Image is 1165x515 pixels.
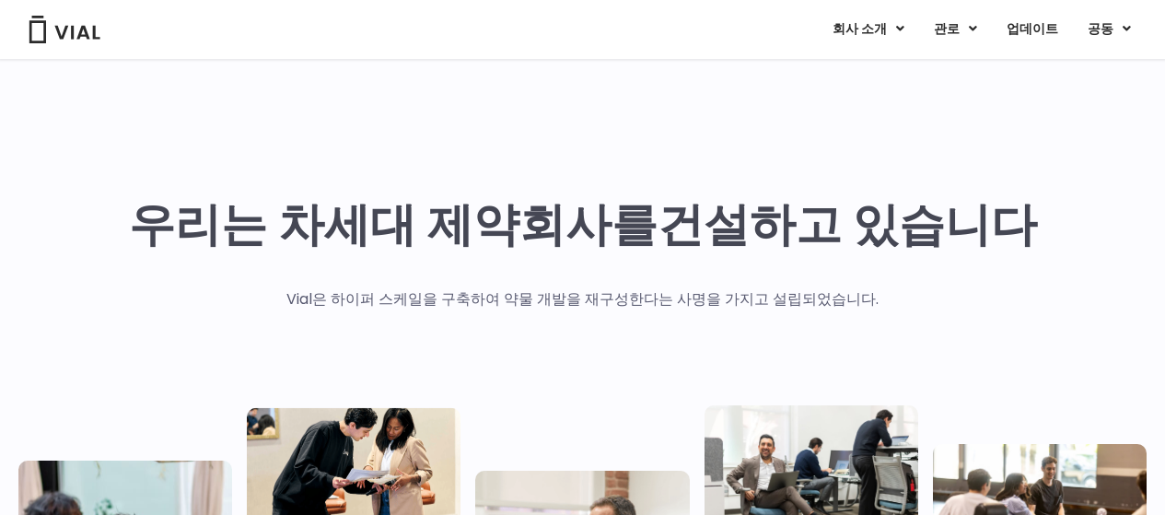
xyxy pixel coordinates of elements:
a: 관로메뉴 토글 [919,14,991,45]
a: 공동메뉴 토글 [1073,14,1146,45]
font: 관로 [934,19,960,38]
img: 바이알 로고 [28,16,101,43]
a: 업데이트 [992,14,1072,45]
font: Vial은 하이퍼 스케일을 구축하여 약물 개발을 재구성한다는 사명을 가지고 설립되었습니다. [286,288,879,310]
font: 건설하고 있습니다 [658,192,1037,257]
a: 회사 소개메뉴 토글 [818,14,918,45]
font: 업데이트 [1007,19,1058,38]
font: 회사 소개 [833,19,887,38]
font: 우리는 차세대 제약회사를 [129,192,658,257]
font: 공동 [1088,19,1113,38]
